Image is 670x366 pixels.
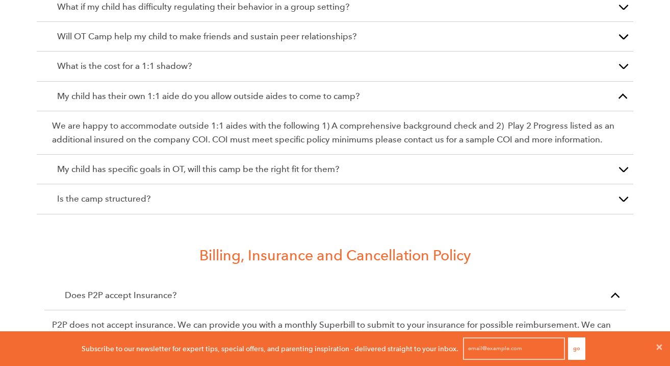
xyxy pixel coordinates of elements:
input: email@example.com [463,337,565,360]
p: What is the cost for a 1:1 shadow? [57,59,613,73]
p: Will OT Camp help my child to make friends and sustain peer relationships? [57,30,613,43]
p: My child has specific goals in OT, will this camp be the right fit for them? [57,162,613,176]
p: My child has their own 1:1 aide do you allow outside aides to come to camp? [57,89,613,103]
button: Go [568,337,585,360]
p: Is the camp structured? [57,192,613,206]
h1: Billing, Insurance and Cancellation Policy [44,245,626,265]
p: We are happy to accommodate outside 1:1 aides with the following 1) A comprehensive background ch... [52,119,626,147]
p: P2P does not accept insurance. We can provide you with a monthly Superbill to submit to your insu... [52,318,618,346]
p: Does P2P accept Insurance? [65,288,605,302]
p: Subscribe to our newsletter for expert tips, special offers, and parenting inspiration - delivere... [82,343,458,354]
